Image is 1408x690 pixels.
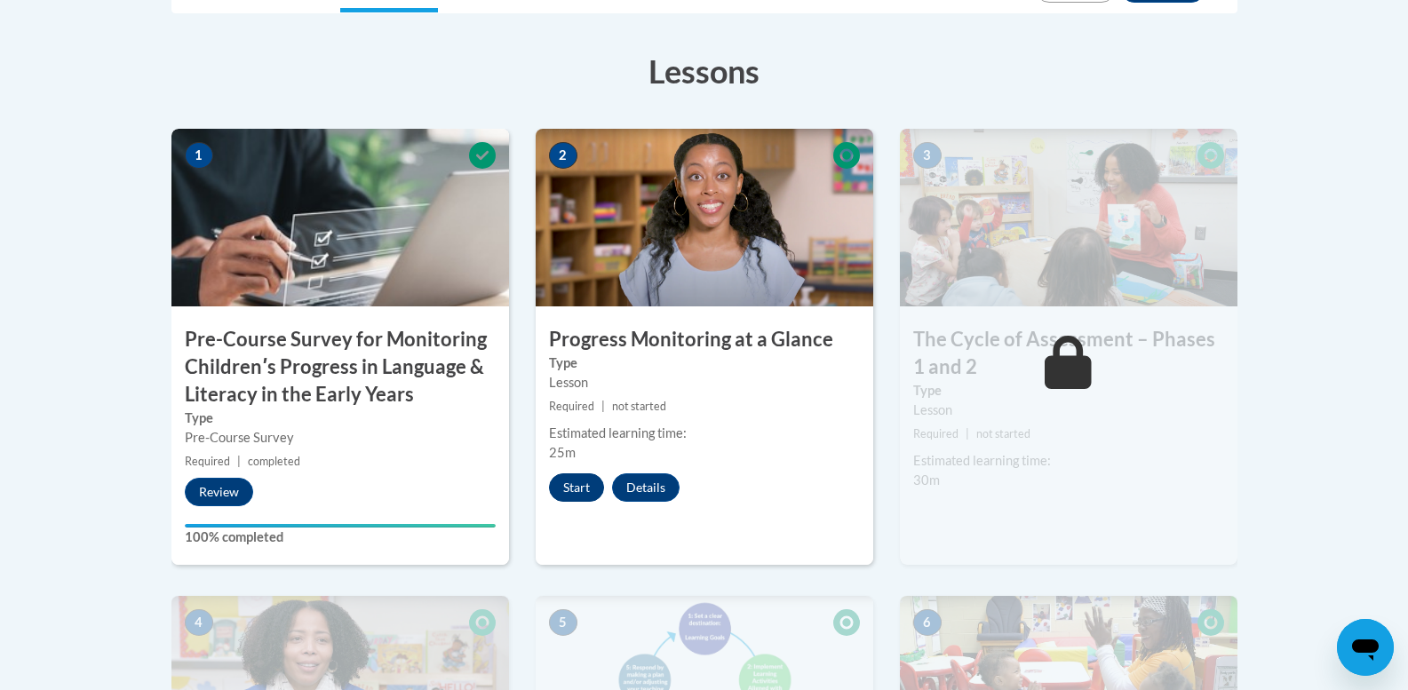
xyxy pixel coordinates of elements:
div: Pre-Course Survey [185,428,496,448]
label: Type [549,353,860,373]
span: | [601,400,605,413]
div: Your progress [185,524,496,527]
span: | [237,455,241,468]
span: completed [248,455,300,468]
span: 6 [913,609,942,636]
div: Estimated learning time: [549,424,860,443]
iframe: Button to launch messaging window [1337,619,1394,676]
span: not started [612,400,666,413]
img: Course Image [536,129,873,306]
span: | [966,427,969,440]
span: 2 [549,142,577,169]
span: not started [976,427,1030,440]
span: 5 [549,609,577,636]
span: Required [185,455,230,468]
button: Details [612,473,680,502]
span: 30m [913,472,940,488]
img: Course Image [900,129,1237,306]
span: 1 [185,142,213,169]
div: Lesson [549,373,860,393]
button: Review [185,478,253,506]
span: 3 [913,142,942,169]
label: 100% completed [185,527,496,547]
span: 4 [185,609,213,636]
h3: Lessons [171,49,1237,93]
span: 25m [549,445,576,460]
div: Lesson [913,401,1224,420]
label: Type [185,408,496,428]
div: Estimated learning time: [913,451,1224,471]
button: Start [549,473,604,502]
label: Type [913,381,1224,401]
h3: The Cycle of Assessment – Phases 1 and 2 [900,326,1237,381]
h3: Progress Monitoring at a Glance [536,326,873,353]
h3: Pre-Course Survey for Monitoring Childrenʹs Progress in Language & Literacy in the Early Years [171,326,509,408]
span: Required [913,427,959,440]
span: Required [549,400,594,413]
img: Course Image [171,129,509,306]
